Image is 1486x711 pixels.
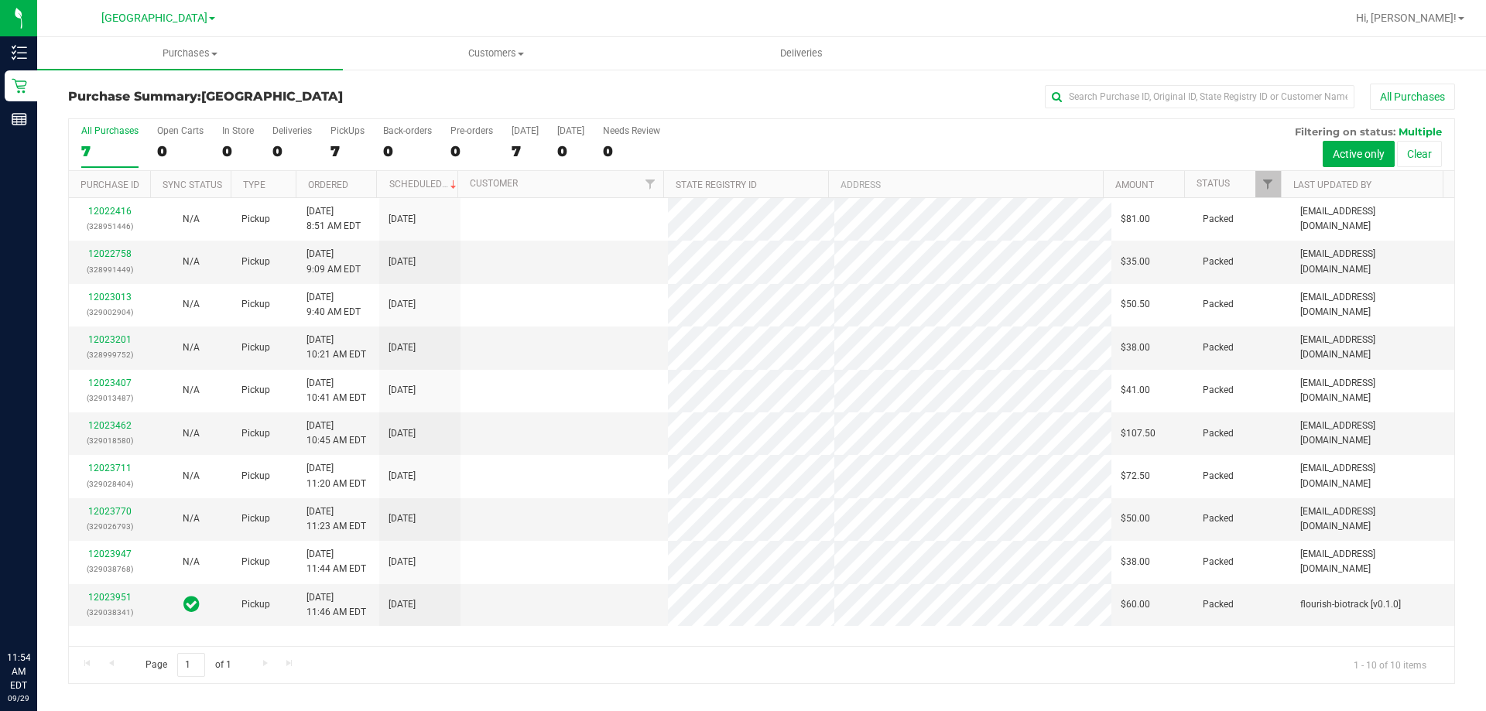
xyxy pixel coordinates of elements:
[389,469,416,484] span: [DATE]
[132,653,244,677] span: Page of 1
[557,125,584,136] div: [DATE]
[1197,178,1230,189] a: Status
[603,125,660,136] div: Needs Review
[183,593,200,615] span: In Sync
[1203,212,1234,227] span: Packed
[88,206,132,217] a: 12022416
[389,597,416,612] span: [DATE]
[272,125,312,136] div: Deliveries
[78,477,141,491] p: (329028404)
[241,426,270,441] span: Pickup
[1323,141,1395,167] button: Active only
[183,212,200,227] button: N/A
[88,549,132,559] a: 12023947
[183,256,200,267] span: Not Applicable
[306,290,361,320] span: [DATE] 9:40 AM EDT
[88,420,132,431] a: 12023462
[1341,653,1439,676] span: 1 - 10 of 10 items
[78,347,141,362] p: (328999752)
[7,651,30,692] p: 11:54 AM EDT
[1121,255,1150,269] span: $35.00
[306,419,366,448] span: [DATE] 10:45 AM EDT
[183,299,200,309] span: Not Applicable
[676,179,757,190] a: State Registry ID
[1300,547,1445,576] span: [EMAIL_ADDRESS][DOMAIN_NAME]
[383,142,432,160] div: 0
[1121,555,1150,569] span: $38.00
[389,383,416,398] span: [DATE]
[88,506,132,517] a: 12023770
[88,292,132,303] a: 12023013
[1203,597,1234,612] span: Packed
[1300,376,1445,405] span: [EMAIL_ADDRESS][DOMAIN_NAME]
[1293,179,1371,190] a: Last Updated By
[1203,340,1234,355] span: Packed
[241,511,270,526] span: Pickup
[383,125,432,136] div: Back-orders
[243,179,265,190] a: Type
[183,340,200,355] button: N/A
[306,204,361,234] span: [DATE] 8:51 AM EDT
[1300,290,1445,320] span: [EMAIL_ADDRESS][DOMAIN_NAME]
[241,555,270,569] span: Pickup
[389,212,416,227] span: [DATE]
[603,142,660,160] div: 0
[81,142,139,160] div: 7
[1300,204,1445,234] span: [EMAIL_ADDRESS][DOMAIN_NAME]
[183,555,200,569] button: N/A
[1295,125,1395,138] span: Filtering on status:
[183,383,200,398] button: N/A
[157,142,204,160] div: 0
[88,248,132,259] a: 12022758
[450,125,493,136] div: Pre-orders
[306,590,366,620] span: [DATE] 11:46 AM EDT
[1300,247,1445,276] span: [EMAIL_ADDRESS][DOMAIN_NAME]
[15,587,62,634] iframe: Resource center
[1121,212,1150,227] span: $81.00
[241,297,270,312] span: Pickup
[78,219,141,234] p: (328951446)
[272,142,312,160] div: 0
[306,333,366,362] span: [DATE] 10:21 AM EDT
[306,247,361,276] span: [DATE] 9:09 AM EDT
[344,46,648,60] span: Customers
[183,385,200,395] span: Not Applicable
[306,547,366,576] span: [DATE] 11:44 AM EDT
[201,89,343,104] span: [GEOGRAPHIC_DATA]
[241,383,270,398] span: Pickup
[1203,297,1234,312] span: Packed
[649,37,954,70] a: Deliveries
[183,513,200,524] span: Not Applicable
[1203,511,1234,526] span: Packed
[330,125,365,136] div: PickUps
[1399,125,1442,138] span: Multiple
[88,592,132,603] a: 12023951
[306,504,366,534] span: [DATE] 11:23 AM EDT
[1356,12,1457,24] span: Hi, [PERSON_NAME]!
[1300,461,1445,491] span: [EMAIL_ADDRESS][DOMAIN_NAME]
[759,46,844,60] span: Deliveries
[343,37,649,70] a: Customers
[183,426,200,441] button: N/A
[183,214,200,224] span: Not Applicable
[12,78,27,94] inline-svg: Retail
[78,391,141,405] p: (329013487)
[7,692,30,704] p: 09/29
[78,519,141,534] p: (329026793)
[78,433,141,448] p: (329018580)
[638,171,663,197] a: Filter
[1370,84,1455,110] button: All Purchases
[12,45,27,60] inline-svg: Inventory
[306,376,366,405] span: [DATE] 10:41 AM EDT
[78,562,141,576] p: (329038768)
[308,179,348,190] a: Ordered
[241,597,270,612] span: Pickup
[183,470,200,481] span: Not Applicable
[37,37,343,70] a: Purchases
[88,378,132,388] a: 12023407
[1300,333,1445,362] span: [EMAIL_ADDRESS][DOMAIN_NAME]
[101,12,207,25] span: [GEOGRAPHIC_DATA]
[241,469,270,484] span: Pickup
[78,605,141,620] p: (329038341)
[389,179,460,190] a: Scheduled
